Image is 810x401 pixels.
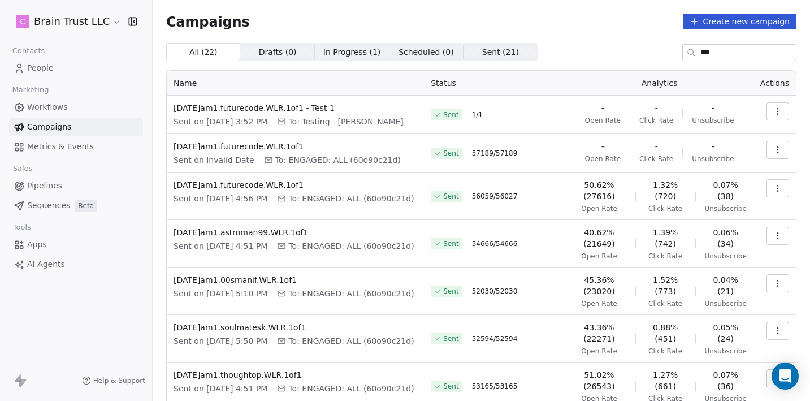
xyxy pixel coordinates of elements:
[174,369,417,381] span: [DATE]am1.thoughtop.WLR.1of1
[705,299,747,308] span: Unsubscribe
[288,240,414,252] span: To: ENGAGED: ALL (60o90c21d)
[7,42,50,59] span: Contacts
[398,46,454,58] span: Scheduled ( 0 )
[581,299,617,308] span: Open Rate
[174,154,254,166] span: Sent on Invalid Date
[8,160,37,177] span: Sales
[472,192,518,201] span: 56059 / 56027
[645,322,686,344] span: 0.88% (451)
[705,322,747,344] span: 0.05% (24)
[443,239,458,248] span: Sent
[581,347,617,356] span: Open Rate
[655,102,658,114] span: -
[712,102,714,114] span: -
[584,154,621,163] span: Open Rate
[443,192,458,201] span: Sent
[27,121,71,133] span: Campaigns
[7,81,54,98] span: Marketing
[34,14,110,29] span: Brain Trust LLC
[753,71,796,96] th: Actions
[174,335,267,347] span: Sent on [DATE] 5:50 PM
[9,176,143,195] a: Pipelines
[167,71,424,96] th: Name
[166,14,250,29] span: Campaigns
[443,287,458,296] span: Sent
[288,288,414,299] span: To: ENGAGED: ALL (60o90c21d)
[645,227,686,249] span: 1.39% (742)
[572,274,626,297] span: 45.36% (23020)
[648,347,682,356] span: Click Rate
[8,219,36,236] span: Tools
[9,118,143,136] a: Campaigns
[27,101,68,113] span: Workflows
[683,14,796,29] button: Create new campaign
[174,116,267,127] span: Sent on [DATE] 3:52 PM
[288,335,414,347] span: To: ENGAGED: ALL (60o90c21d)
[648,252,682,261] span: Click Rate
[472,287,518,296] span: 52030 / 52030
[601,141,604,152] span: -
[9,59,143,77] a: People
[692,116,734,125] span: Unsubscribe
[565,71,753,96] th: Analytics
[27,239,47,251] span: Apps
[692,154,734,163] span: Unsubscribe
[9,196,143,215] a: SequencesBeta
[648,204,682,213] span: Click Rate
[472,239,518,248] span: 54666 / 54666
[705,179,747,202] span: 0.07% (38)
[645,274,686,297] span: 1.52% (773)
[705,227,747,249] span: 0.06% (34)
[584,116,621,125] span: Open Rate
[174,322,417,333] span: [DATE]am1.soulmatesk.WLR.1of1
[645,369,686,392] span: 1.27% (661)
[648,299,682,308] span: Click Rate
[20,16,25,27] span: C
[9,137,143,156] a: Metrics & Events
[174,274,417,286] span: [DATE]am1.00smanif.WLR.1of1
[288,383,414,394] span: To: ENGAGED: ALL (60o90c21d)
[27,200,70,212] span: Sequences
[174,141,417,152] span: [DATE]am1.futurecode.WLR.1of1
[639,116,673,125] span: Click Rate
[572,369,626,392] span: 51.02% (26543)
[9,255,143,274] a: AI Agents
[9,98,143,117] a: Workflows
[174,288,267,299] span: Sent on [DATE] 5:10 PM
[323,46,381,58] span: In Progress ( 1 )
[259,46,297,58] span: Drafts ( 0 )
[601,102,604,114] span: -
[9,235,143,254] a: Apps
[275,154,401,166] span: To: ENGAGED: ALL (60o90c21d)
[639,154,673,163] span: Click Rate
[174,383,267,394] span: Sent on [DATE] 4:51 PM
[482,46,519,58] span: Sent ( 21 )
[174,193,267,204] span: Sent on [DATE] 4:56 PM
[705,204,747,213] span: Unsubscribe
[443,382,458,391] span: Sent
[705,274,747,297] span: 0.04% (21)
[581,204,617,213] span: Open Rate
[705,369,747,392] span: 0.07% (36)
[572,179,626,202] span: 50.62% (27616)
[472,110,483,119] span: 1 / 1
[645,179,686,202] span: 1.32% (720)
[705,347,747,356] span: Unsubscribe
[705,252,747,261] span: Unsubscribe
[82,376,145,385] a: Help & Support
[174,102,417,114] span: [DATE]am1.futurecode.WLR.1of1 - Test 1
[14,12,120,31] button: CBrain Trust LLC
[288,116,403,127] span: To: Testing - Angie
[27,62,54,74] span: People
[27,258,65,270] span: AI Agents
[472,334,518,343] span: 52594 / 52594
[572,322,626,344] span: 43.36% (22271)
[424,71,565,96] th: Status
[174,240,267,252] span: Sent on [DATE] 4:51 PM
[472,149,518,158] span: 57189 / 57189
[443,110,458,119] span: Sent
[472,382,518,391] span: 53165 / 53165
[75,200,97,212] span: Beta
[288,193,414,204] span: To: ENGAGED: ALL (60o90c21d)
[27,180,62,192] span: Pipelines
